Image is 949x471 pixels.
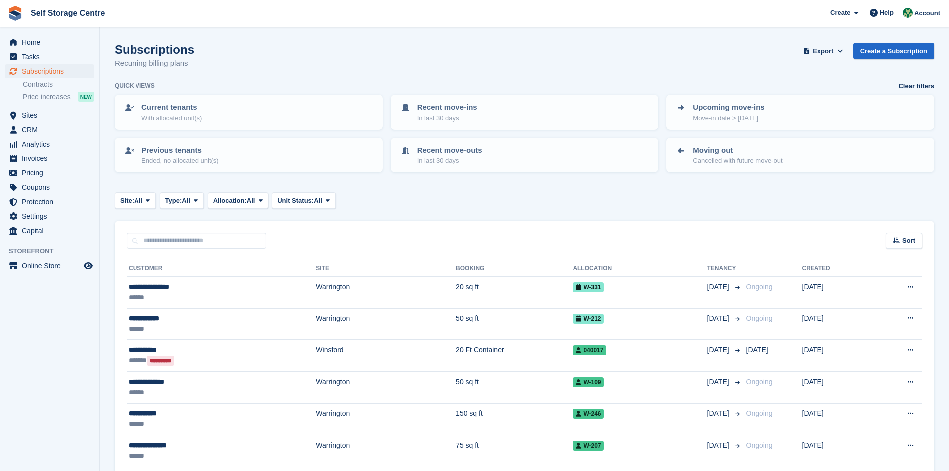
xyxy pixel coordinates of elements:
a: Previous tenants Ended, no allocated unit(s) [116,139,382,171]
a: menu [5,195,94,209]
a: Contracts [23,80,94,89]
td: [DATE] [802,403,871,435]
a: menu [5,35,94,49]
button: Type: All [160,192,204,209]
span: Type: [165,196,182,206]
p: Current tenants [141,102,202,113]
p: Recent move-outs [417,145,482,156]
button: Allocation: All [208,192,269,209]
span: All [247,196,255,206]
span: [DATE] [707,440,731,451]
span: 040017 [573,345,606,355]
h1: Subscriptions [115,43,194,56]
a: menu [5,209,94,223]
span: Home [22,35,82,49]
td: Warrington [316,435,456,467]
a: Upcoming move-ins Move-in date > [DATE] [667,96,933,129]
p: Previous tenants [141,145,219,156]
img: Neil Taylor [903,8,913,18]
a: Current tenants With allocated unit(s) [116,96,382,129]
td: 75 sq ft [456,435,573,467]
a: Create a Subscription [853,43,934,59]
td: 150 sq ft [456,403,573,435]
a: menu [5,259,94,273]
span: Ongoing [746,378,773,386]
span: [DATE] [707,408,731,419]
span: [DATE] [707,377,731,387]
td: 50 sq ft [456,371,573,403]
td: [DATE] [802,371,871,403]
span: W-212 [573,314,604,324]
td: [DATE] [802,435,871,467]
td: 20 sq ft [456,277,573,309]
td: [DATE] [802,340,871,372]
td: Winsford [316,340,456,372]
a: menu [5,50,94,64]
span: All [182,196,190,206]
span: Account [914,8,940,18]
td: [DATE] [802,308,871,340]
a: Recent move-ins In last 30 days [392,96,658,129]
p: In last 30 days [417,156,482,166]
p: With allocated unit(s) [141,113,202,123]
p: Move-in date > [DATE] [693,113,764,123]
span: Pricing [22,166,82,180]
span: CRM [22,123,82,137]
td: 50 sq ft [456,308,573,340]
th: Tenancy [707,261,742,277]
h6: Quick views [115,81,155,90]
a: Recent move-outs In last 30 days [392,139,658,171]
span: Sort [902,236,915,246]
a: menu [5,137,94,151]
th: Site [316,261,456,277]
span: [DATE] [707,345,731,355]
span: Protection [22,195,82,209]
button: Export [802,43,845,59]
span: Capital [22,224,82,238]
button: Site: All [115,192,156,209]
span: Tasks [22,50,82,64]
span: Create [830,8,850,18]
span: W-109 [573,377,604,387]
span: Settings [22,209,82,223]
span: Ongoing [746,441,773,449]
span: Coupons [22,180,82,194]
span: Analytics [22,137,82,151]
a: menu [5,64,94,78]
a: Price increases NEW [23,91,94,102]
span: Ongoing [746,314,773,322]
a: menu [5,166,94,180]
span: All [134,196,142,206]
img: stora-icon-8386f47178a22dfd0bd8f6a31ec36ba5ce8667c1dd55bd0f319d3a0aa187defe.svg [8,6,23,21]
a: menu [5,180,94,194]
span: Price increases [23,92,71,102]
span: Ongoing [746,283,773,291]
div: NEW [78,92,94,102]
p: In last 30 days [417,113,477,123]
span: Unit Status: [277,196,314,206]
p: Recent move-ins [417,102,477,113]
p: Moving out [693,145,782,156]
span: Export [813,46,833,56]
td: [DATE] [802,277,871,309]
span: Subscriptions [22,64,82,78]
td: Warrington [316,403,456,435]
span: [DATE] [746,346,768,354]
p: Upcoming move-ins [693,102,764,113]
p: Recurring billing plans [115,58,194,69]
td: 20 Ft Container [456,340,573,372]
th: Customer [127,261,316,277]
span: W-246 [573,409,604,419]
span: Site: [120,196,134,206]
td: Warrington [316,308,456,340]
a: menu [5,123,94,137]
th: Allocation [573,261,707,277]
a: Self Storage Centre [27,5,109,21]
th: Created [802,261,871,277]
span: Sites [22,108,82,122]
a: Moving out Cancelled with future move-out [667,139,933,171]
button: Unit Status: All [272,192,335,209]
span: Help [880,8,894,18]
span: W-207 [573,441,604,451]
td: Warrington [316,371,456,403]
